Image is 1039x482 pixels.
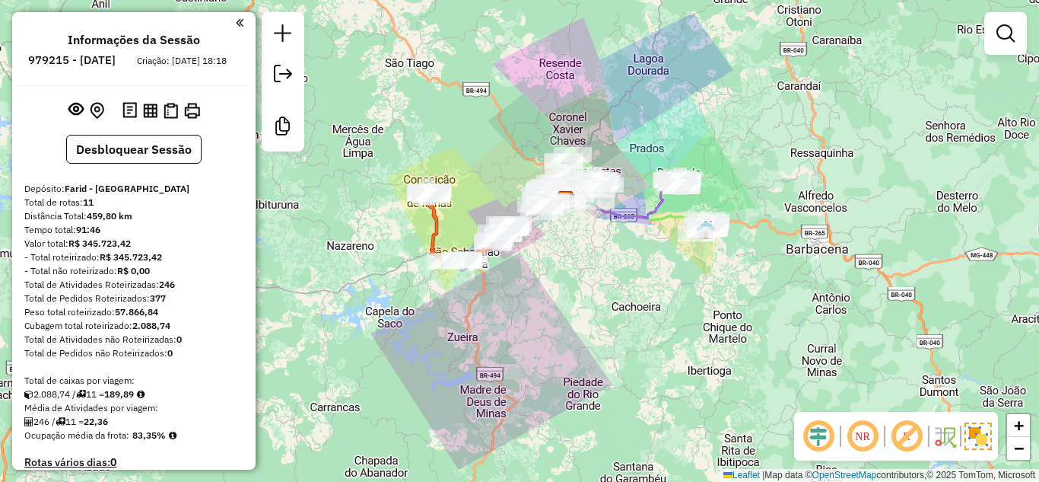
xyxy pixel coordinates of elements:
span: Ocultar NR [844,418,881,455]
strong: 91:46 [76,224,100,235]
strong: 0 [110,455,116,469]
button: Logs desbloquear sessão [119,99,140,123]
div: Tempo total: [24,223,243,237]
strong: R$ 345.723,42 [68,238,131,249]
div: Cubagem total roteirizado: [24,319,243,333]
span: Ocupação média da frota: [24,429,129,441]
strong: 459,80 km [87,210,132,222]
button: Imprimir Rotas [181,100,203,122]
a: Criar modelo [268,111,298,145]
div: Total de caixas por viagem: [24,374,243,388]
div: Total de Pedidos não Roteirizados: [24,346,243,360]
strong: 377 [150,292,166,304]
i: Meta Caixas/viagem: 1,00 Diferença: 188,89 [137,390,145,399]
a: OpenStreetMap [812,470,877,480]
button: Exibir sessão original [65,98,87,123]
span: − [1014,439,1024,458]
strong: Farid - [GEOGRAPHIC_DATA] [65,183,189,194]
span: + [1014,416,1024,435]
i: Total de rotas [76,390,86,399]
div: Total de rotas: [24,196,243,209]
a: Exportar sessão [268,59,298,93]
button: Desbloquear Sessão [66,135,202,164]
strong: 2.088,74 [132,320,170,331]
a: Nova sessão e pesquisa [268,18,298,53]
strong: 22,36 [84,416,108,427]
span: | [762,470,764,480]
i: Total de rotas [56,417,65,426]
button: Centralizar mapa no depósito ou ponto de apoio [87,99,107,123]
div: Valor total: [24,237,243,251]
h4: Informações da Sessão [68,33,200,47]
span: Exibir rótulo [888,418,925,455]
a: Zoom in [1007,414,1030,437]
div: Média de Atividades por viagem: [24,401,243,415]
strong: R$ 345.723,42 [100,251,162,263]
strong: 11 [83,196,94,208]
div: 246 / 11 = [24,415,243,429]
div: Distância Total: [24,209,243,223]
div: - Total não roteirizado: [24,264,243,278]
button: Visualizar Romaneio [160,100,181,122]
em: Média calculada utilizando a maior ocupação (%Peso ou %Cubagem) de cada rota da sessão. Rotas cro... [169,431,176,440]
h6: 979215 - [DATE] [28,53,116,67]
strong: 0 [176,334,182,345]
h4: Rotas vários dias: [24,456,243,469]
strong: R$ 0,00 [117,265,150,276]
div: Total de Atividades Roteirizadas: [24,278,243,292]
strong: 57.866,84 [115,306,158,318]
a: Clique aqui para minimizar o painel [236,14,243,31]
div: Map data © contributors,© 2025 TomTom, Microsoft [720,469,1039,482]
span: Ocultar deslocamento [800,418,837,455]
div: 2.088,74 / 11 = [24,388,243,401]
div: Total de Atividades não Roteirizadas: [24,333,243,346]
div: Peso total roteirizado: [24,305,243,319]
strong: 83,35% [132,429,166,441]
div: Depósito: [24,182,243,196]
i: Cubagem total roteirizado [24,390,33,399]
div: Total de Pedidos Roteirizados: [24,292,243,305]
img: Farid - São João del Rei [556,190,576,210]
button: Visualizar relatório de Roteirização [140,100,160,120]
strong: 246 [159,279,175,290]
img: Exibir/Ocultar setores [964,423,992,450]
strong: 0 [167,347,173,359]
a: Leaflet [723,470,760,480]
strong: 189,89 [104,388,134,400]
i: Total de Atividades [24,417,33,426]
div: Criação: [DATE] 18:18 [131,54,233,68]
a: Exibir filtros [990,18,1021,49]
img: Fluxo de ruas [933,424,957,448]
a: Zoom out [1007,437,1030,460]
img: Barroso [696,220,716,240]
div: - Total roteirizado: [24,251,243,264]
